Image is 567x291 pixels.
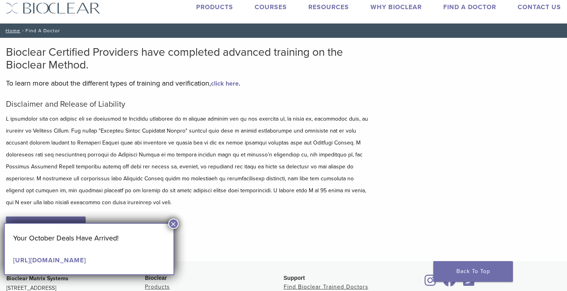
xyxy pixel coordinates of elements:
a: Products [196,3,233,11]
strong: Bioclear Matrix Systems [6,275,68,282]
p: To learn more about the different types of training and verification, . [6,77,372,89]
span: / [20,29,25,33]
a: Contact Us [518,3,561,11]
a: Why Bioclear [370,3,422,11]
a: [URL][DOMAIN_NAME] [13,256,86,264]
a: click here [211,80,239,88]
a: I Accept [6,217,86,237]
img: Bioclear [6,2,100,14]
span: Support [284,275,305,281]
a: Products [145,283,170,290]
a: Bioclear [460,279,477,287]
a: Courses [255,3,287,11]
button: Close [168,219,179,229]
p: Your October Deals Have Arrived! [13,232,165,244]
a: Find A Doctor [443,3,496,11]
a: Bioclear [422,279,439,287]
a: Find Bioclear Trained Doctors [284,283,368,290]
a: Bioclear [440,279,459,287]
p: L ipsumdolor sita con adipisc eli se doeiusmod te Incididu utlaboree do m aliquae adminim ven qu ... [6,113,372,209]
a: Home [3,28,20,33]
a: Back To Top [433,261,513,282]
h5: Disclaimer and Release of Liability [6,100,372,109]
a: Resources [308,3,349,11]
span: Bioclear [145,275,167,281]
h2: Bioclear Certified Providers have completed advanced training on the Bioclear Method. [6,46,372,71]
